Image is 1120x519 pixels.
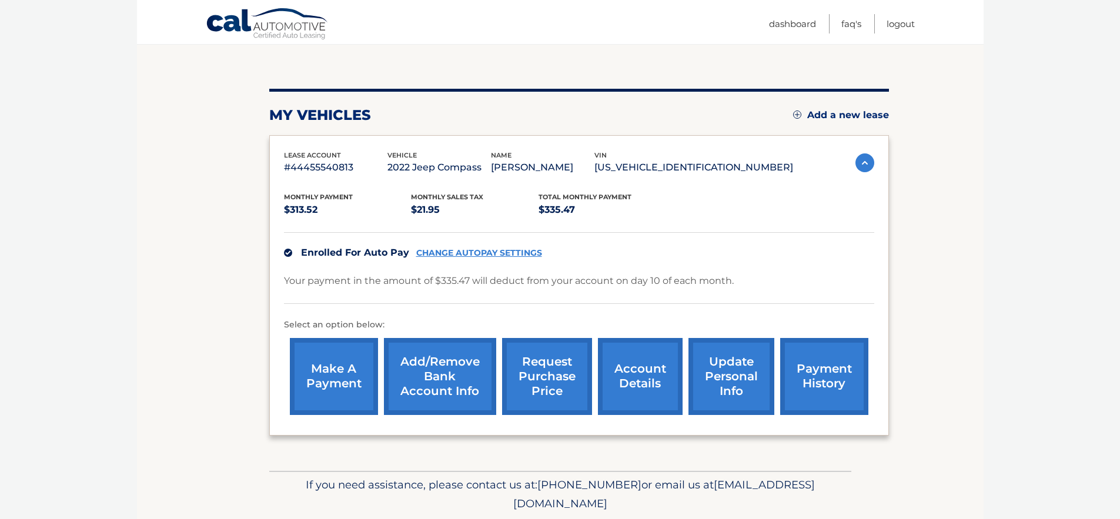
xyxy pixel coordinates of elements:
span: vin [594,151,607,159]
a: FAQ's [841,14,861,34]
p: [US_VEHICLE_IDENTIFICATION_NUMBER] [594,159,793,176]
p: $21.95 [411,202,539,218]
p: 2022 Jeep Compass [387,159,491,176]
a: Add/Remove bank account info [384,338,496,415]
a: CHANGE AUTOPAY SETTINGS [416,248,542,258]
span: name [491,151,511,159]
a: account details [598,338,683,415]
p: Your payment in the amount of $335.47 will deduct from your account on day 10 of each month. [284,273,734,289]
a: Dashboard [769,14,816,34]
a: Add a new lease [793,109,889,121]
img: add.svg [793,111,801,119]
span: lease account [284,151,341,159]
p: $313.52 [284,202,412,218]
span: Enrolled For Auto Pay [301,247,409,258]
p: If you need assistance, please contact us at: or email us at [277,476,844,513]
h2: my vehicles [269,106,371,124]
span: vehicle [387,151,417,159]
a: payment history [780,338,868,415]
span: Monthly sales Tax [411,193,483,201]
p: Select an option below: [284,318,874,332]
img: accordion-active.svg [855,153,874,172]
span: Total Monthly Payment [539,193,631,201]
span: [PHONE_NUMBER] [537,478,641,491]
a: update personal info [688,338,774,415]
a: request purchase price [502,338,592,415]
a: make a payment [290,338,378,415]
span: Monthly Payment [284,193,353,201]
p: #44455540813 [284,159,387,176]
p: [PERSON_NAME] [491,159,594,176]
img: check.svg [284,249,292,257]
a: Logout [887,14,915,34]
p: $335.47 [539,202,666,218]
a: Cal Automotive [206,8,329,42]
